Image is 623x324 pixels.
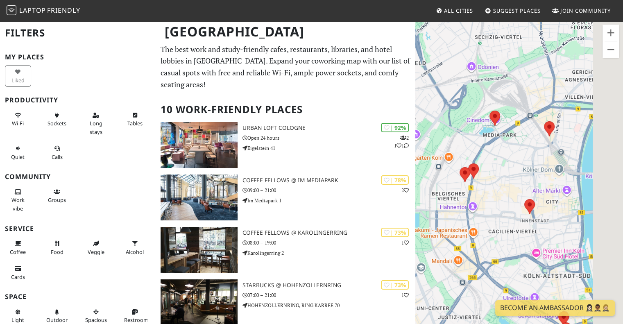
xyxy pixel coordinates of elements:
[161,227,237,273] img: Coffee Fellows @ Karolingerring
[5,185,31,215] button: Work vibe
[381,123,409,132] div: | 92%
[5,20,151,45] h2: Filters
[5,225,151,233] h3: Service
[7,5,16,15] img: LaptopFriendly
[10,248,26,256] span: Coffee
[482,3,544,18] a: Suggest Places
[603,25,619,41] button: Zoom in
[46,316,68,324] span: Outdoor area
[495,300,615,316] a: Become an Ambassador 🤵🏻‍♀️🤵🏾‍♂️🤵🏼‍♀️
[493,7,541,14] span: Suggest Places
[161,43,410,91] p: The best work and study-friendly cafes, restaurants, libraries, and hotel lobbies in [GEOGRAPHIC_...
[52,153,63,161] span: Video/audio calls
[90,120,102,135] span: Long stays
[124,316,148,324] span: Restroom
[242,197,416,204] p: Im Mediapark 1
[88,248,104,256] span: Veggie
[156,122,415,168] a: URBAN LOFT Cologne | 92% 211 URBAN LOFT Cologne Open 24 hours Eigelstein 41
[444,7,473,14] span: All Cities
[44,237,70,258] button: Food
[11,196,25,212] span: People working
[5,96,151,104] h3: Productivity
[242,186,416,194] p: 09:00 – 21:00
[242,229,416,236] h3: Coffee Fellows @ Karolingerring
[5,173,151,181] h3: Community
[44,142,70,163] button: Calls
[5,293,151,301] h3: Space
[11,316,24,324] span: Natural light
[19,6,46,15] span: Laptop
[122,109,148,130] button: Tables
[122,237,148,258] button: Alcohol
[44,109,70,130] button: Sockets
[44,185,70,207] button: Groups
[560,7,611,14] span: Join Community
[401,239,409,247] p: 1
[85,316,107,324] span: Spacious
[47,6,80,15] span: Friendly
[242,301,416,309] p: HOHENZOLLERNRING, RING KARREE 70
[12,120,24,127] span: Stable Wi-Fi
[156,174,415,220] a: Coffee Fellows @ Im Mediapark | 78% 2 Coffee Fellows @ Im Mediapark 09:00 – 21:00 Im Mediapark 1
[5,142,31,163] button: Quiet
[48,196,66,204] span: Group tables
[5,237,31,258] button: Coffee
[161,97,410,122] h2: 10 Work-Friendly Places
[242,249,416,257] p: Karolingerring 2
[5,53,151,61] h3: My Places
[161,174,237,220] img: Coffee Fellows @ Im Mediapark
[127,120,143,127] span: Work-friendly tables
[11,153,25,161] span: Quiet
[401,291,409,299] p: 1
[549,3,614,18] a: Join Community
[433,3,476,18] a: All Cities
[381,175,409,185] div: | 78%
[242,239,416,247] p: 08:00 – 19:00
[242,125,416,131] h3: URBAN LOFT Cologne
[381,228,409,237] div: | 73%
[126,248,144,256] span: Alcohol
[5,109,31,130] button: Wi-Fi
[48,120,66,127] span: Power sockets
[603,41,619,58] button: Zoom out
[242,134,416,142] p: Open 24 hours
[83,237,109,258] button: Veggie
[83,109,109,138] button: Long stays
[242,144,416,152] p: Eigelstein 41
[5,262,31,283] button: Cards
[242,177,416,184] h3: Coffee Fellows @ Im Mediapark
[394,134,409,150] p: 2 1 1
[242,282,416,289] h3: Starbucks @ Hohenzollernring
[161,122,237,168] img: URBAN LOFT Cologne
[11,273,25,281] span: Credit cards
[156,227,415,273] a: Coffee Fellows @ Karolingerring | 73% 1 Coffee Fellows @ Karolingerring 08:00 – 19:00 Karolingerr...
[7,4,80,18] a: LaptopFriendly LaptopFriendly
[51,248,63,256] span: Food
[242,291,416,299] p: 07:00 – 21:00
[158,20,414,43] h1: [GEOGRAPHIC_DATA]
[401,186,409,194] p: 2
[381,280,409,290] div: | 73%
